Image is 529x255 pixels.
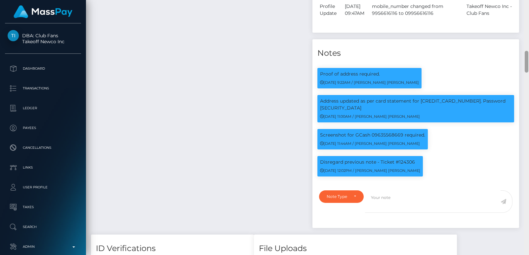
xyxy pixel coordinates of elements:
[8,123,78,133] p: Payees
[5,60,81,77] a: Dashboard
[8,242,78,252] p: Admin
[327,194,348,199] div: Note Type
[8,202,78,212] p: Taxes
[8,182,78,192] p: User Profile
[5,219,81,235] a: Search
[320,80,419,85] small: [DATE] 9:22AM / [PERSON_NAME] [PERSON_NAME]
[5,140,81,156] a: Cancellations
[320,168,420,173] small: [DATE] 12:02PM / [PERSON_NAME] [PERSON_NAME]
[5,33,81,45] span: DBA: Club Fans Takeoff Newco Inc
[5,199,81,215] a: Taxes
[5,239,81,255] a: Admin
[320,98,511,112] p: Address updated as per card statement for [CREDIT_CARD_NUMBER]. Password [SECURITY_DATA]
[5,120,81,136] a: Payees
[14,5,72,18] img: MassPay Logo
[320,71,419,78] p: Proof of address required.
[320,132,425,139] p: Screenshot for GCash 09635568669 required.
[259,243,452,254] h4: File Uploads
[8,222,78,232] p: Search
[317,48,514,59] h4: Notes
[5,179,81,196] a: User Profile
[8,163,78,173] p: Links
[8,83,78,93] p: Transactions
[5,80,81,97] a: Transactions
[5,100,81,116] a: Ledger
[8,64,78,74] p: Dashboard
[96,243,249,254] h4: ID Verifications
[5,159,81,176] a: Links
[319,190,364,203] button: Note Type
[320,159,420,166] p: Disregard previous note - Ticket #124306
[8,103,78,113] p: Ledger
[320,114,420,119] small: [DATE] 11:00AM / [PERSON_NAME] [PERSON_NAME]
[8,30,19,41] img: Takeoff Newco Inc
[8,143,78,153] p: Cancellations
[320,141,420,146] small: [DATE] 11:44AM / [PERSON_NAME] [PERSON_NAME]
